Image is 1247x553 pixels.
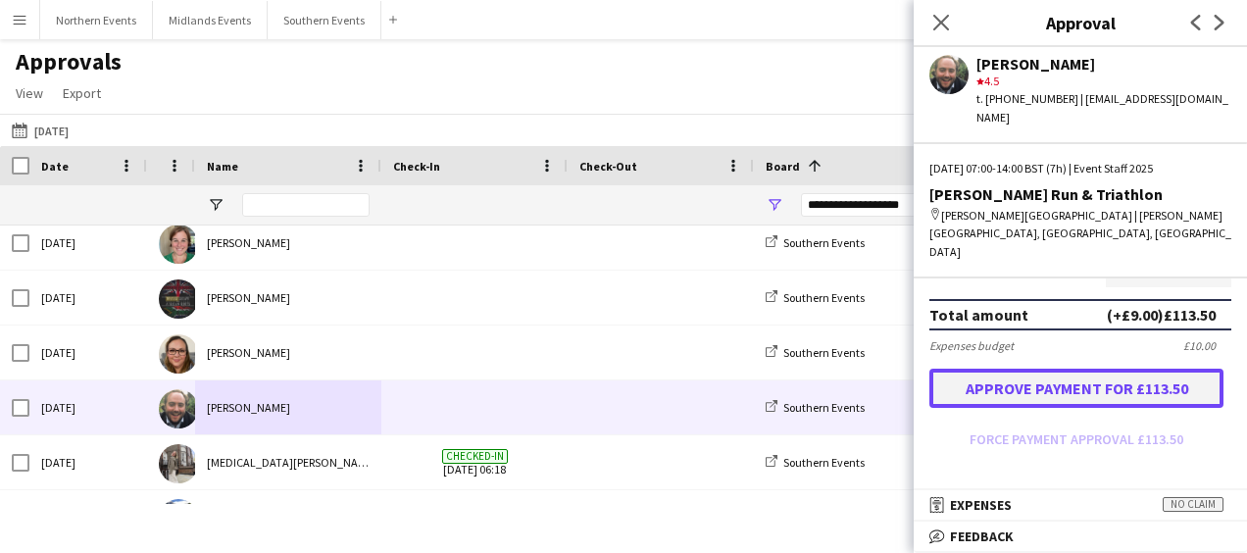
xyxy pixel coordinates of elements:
a: Southern Events [766,455,865,470]
button: Southern Events [268,1,381,39]
button: Approve payment for £113.50 [929,369,1223,408]
div: [DATE] [29,490,147,544]
div: [PERSON_NAME] [976,55,1231,73]
div: [PERSON_NAME] [195,490,381,544]
div: Total amount [929,305,1028,325]
span: Southern Events [783,400,865,415]
span: Board [766,159,800,174]
div: [MEDICAL_DATA][PERSON_NAME] [195,435,381,489]
div: [PERSON_NAME] [195,271,381,325]
button: [DATE] [8,119,73,142]
div: [DATE] [29,216,147,270]
img: Dave Leakey [159,499,198,538]
div: Expenses budget [929,338,1014,353]
button: Open Filter Menu [766,196,783,214]
div: [PERSON_NAME] [195,380,381,434]
button: Northern Events [40,1,153,39]
span: Name [207,159,238,174]
img: Tracy-Lee Nieuwenhuyzen [159,334,198,374]
a: Southern Events [766,345,865,360]
span: View [16,84,43,102]
a: Southern Events [766,235,865,250]
div: [DATE] [29,435,147,489]
span: Export [63,84,101,102]
div: £10.00 [1183,338,1231,353]
span: Southern Events [783,290,865,305]
button: Open Filter Menu [207,196,224,214]
div: [DATE] [29,380,147,434]
div: [DATE] [29,326,147,379]
span: Photo [159,129,160,203]
span: Check-Out [579,159,637,174]
div: [PERSON_NAME] Run & Triathlon [929,185,1231,203]
img: William Storey [159,389,198,428]
span: Southern Events [783,235,865,250]
div: 4.5 [976,73,1231,90]
span: Checked-in [442,449,508,464]
button: Midlands Events [153,1,268,39]
span: No claim [1163,497,1223,512]
span: Check-In [393,159,440,174]
h3: Approval [914,10,1247,35]
div: t. [PHONE_NUMBER] | [EMAIL_ADDRESS][DOMAIN_NAME] [976,90,1231,126]
img: Manfred Nieuwenhuyzen [159,279,198,319]
mat-expansion-panel-header: Feedback [914,522,1247,551]
div: [PERSON_NAME][GEOGRAPHIC_DATA] | [PERSON_NAME][GEOGRAPHIC_DATA], [GEOGRAPHIC_DATA], [GEOGRAPHIC_D... [929,207,1231,261]
span: Expenses [950,496,1012,514]
input: Name Filter Input [242,193,370,217]
div: (+£9.00) £113.50 [1107,305,1216,325]
img: Yaz Ryder [159,444,198,483]
div: [DATE] [29,271,147,325]
span: [DATE] 06:18 [393,435,556,489]
span: Southern Events [783,455,865,470]
img: Rebecca Lafferty [159,225,198,264]
a: View [8,80,51,106]
span: Southern Events [783,345,865,360]
a: Southern Events [766,290,865,305]
span: Feedback [950,528,1014,545]
div: [PERSON_NAME] [195,216,381,270]
div: [DATE] 07:00-14:00 BST (7h) | Event Staff 2025 [929,160,1231,177]
mat-expansion-panel-header: ExpensesNo claim [914,490,1247,520]
a: Export [55,80,109,106]
a: Southern Events [766,400,865,415]
div: [PERSON_NAME] [195,326,381,379]
span: Date [41,159,69,174]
